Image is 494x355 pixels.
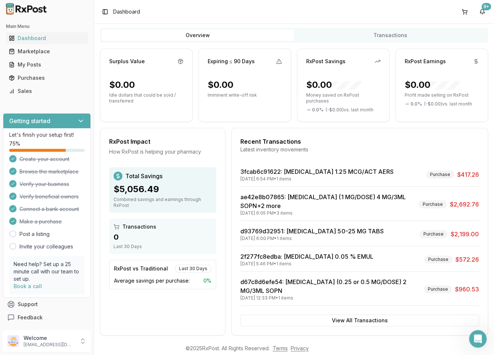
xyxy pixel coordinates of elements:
span: ( - $0.00 ) vs. last month [326,107,373,113]
div: How RxPost is helping your pharmacy [109,148,216,155]
span: $417.26 [457,170,479,179]
a: Book a call [14,283,42,289]
div: Latest inventory movements [240,146,479,153]
img: User avatar [7,335,19,347]
div: Sales [9,87,85,95]
div: My Posts [9,61,85,68]
h2: Main Menu [6,24,88,29]
div: $0.00 [405,79,460,91]
a: Sales [6,85,88,98]
button: Feedback [3,311,91,324]
span: Browse the marketplace [19,168,79,175]
span: Total Savings [125,172,162,180]
span: Average savings per purchase: [114,277,190,284]
div: Expiring ≤ 90 Days [208,58,255,65]
div: Last 30 Days [175,265,211,273]
iframe: Intercom live chat [469,330,487,348]
a: Privacy [291,345,309,351]
a: 2f277fc8edba: [MEDICAL_DATA] 0.05 % EMUL [240,253,373,260]
button: Transactions [294,29,487,41]
div: Purchase [419,200,447,208]
div: Surplus Value [109,58,145,65]
p: [EMAIL_ADDRESS][DOMAIN_NAME] [24,342,75,348]
img: RxPost Logo [3,3,50,15]
span: $960.53 [455,285,479,294]
button: View All Transactions [240,315,479,326]
span: Connect a bank account [19,205,79,213]
span: Dashboard [113,8,140,15]
p: Let's finish your setup first! [9,131,85,139]
span: Make a purchase [19,218,62,225]
button: My Posts [3,59,91,71]
div: Recent Transactions [240,137,479,146]
button: Purchases [3,72,91,84]
span: Create your account [19,155,69,163]
div: Marketplace [9,48,85,55]
p: Imminent write-off risk [208,92,282,98]
div: $5,056.49 [114,183,212,195]
span: 0.0 % [312,107,323,113]
a: 3fcab6c91622: [MEDICAL_DATA] 1.25 MCG/ACT AERS [240,168,393,175]
span: $572.26 [455,255,479,264]
div: Purchase [424,285,452,293]
span: Transactions [122,223,156,230]
button: Overview [101,29,294,41]
nav: breadcrumb [113,8,140,15]
span: ( - $0.00 ) vs. last month [424,101,472,107]
p: Welcome [24,334,75,342]
div: Purchases [9,74,85,82]
div: [DATE] 6:00 PM • 1 items [240,236,383,241]
button: Support [3,298,91,311]
div: [DATE] 12:33 PM • 1 items [240,295,421,301]
button: Marketplace [3,46,91,57]
p: Profit made selling on RxPost [405,92,479,98]
div: Purchase [419,230,448,238]
span: $2,692.76 [450,200,479,209]
a: Dashboard [6,32,88,45]
div: [DATE] 6:05 PM • 3 items [240,210,416,216]
a: Invite your colleagues [19,243,73,250]
button: 9+ [476,6,488,18]
a: d93769d32951: [MEDICAL_DATA] 50-25 MG TABS [240,227,383,235]
a: Post a listing [19,230,50,238]
div: Purchase [426,171,454,179]
a: d67c8d6efe54: [MEDICAL_DATA] (0.25 or 0.5 MG/DOSE) 2 MG/3ML SOPN [240,278,406,294]
div: RxPost Savings [306,58,346,65]
span: 75 % [9,140,20,147]
button: Sales [3,85,91,97]
span: Feedback [18,314,43,321]
div: Combined savings and earnings through RxPost [114,197,212,208]
div: [DATE] 5:46 PM • 1 items [240,261,373,267]
div: RxPost Earnings [405,58,446,65]
button: Dashboard [3,32,91,44]
h3: Getting started [9,116,50,125]
a: ae42e8b07865: [MEDICAL_DATA] (1 MG/DOSE) 4 MG/3ML SOPN+2 more [240,193,405,209]
p: Money saved on RxPost purchases [306,92,380,104]
div: Purchase [424,255,452,263]
div: $0.00 [109,79,135,91]
div: RxPost vs Traditional [114,265,168,272]
div: 0 [114,232,212,242]
p: Need help? Set up a 25 minute call with our team to set up. [14,261,80,283]
div: $0.00 [208,79,233,91]
span: $2,199.00 [451,230,479,239]
span: 0 % [203,277,211,284]
div: $0.00 [306,79,361,91]
div: RxPost Impact [109,137,216,146]
a: Marketplace [6,45,88,58]
p: Idle dollars that could be sold / transferred [109,92,183,104]
span: Verify your business [19,180,69,188]
a: Terms [273,345,288,351]
div: Last 30 Days [114,244,212,250]
div: [DATE] 6:54 PM • 1 items [240,176,393,182]
a: My Posts [6,58,88,71]
span: 0.0 % [411,101,422,107]
div: 9+ [482,3,491,10]
span: Verify beneficial owners [19,193,79,200]
a: Purchases [6,71,88,85]
div: Dashboard [9,35,85,42]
